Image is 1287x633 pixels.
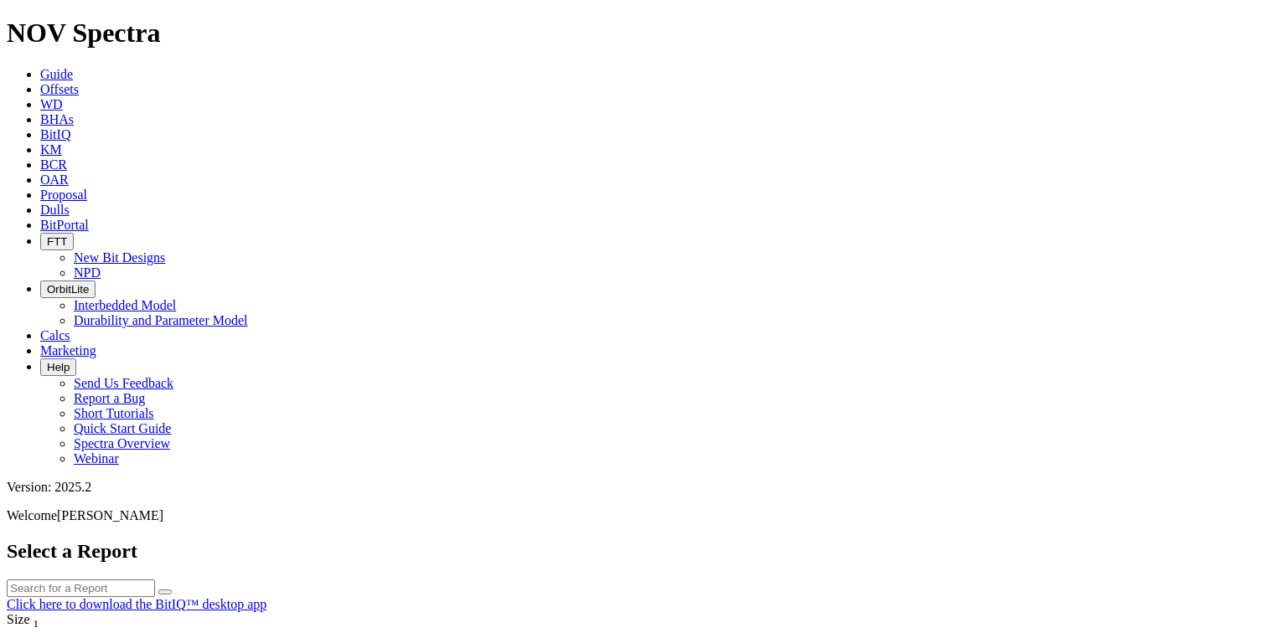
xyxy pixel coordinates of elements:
a: Short Tutorials [74,406,154,420]
a: New Bit Designs [74,250,165,265]
a: Guide [40,67,73,81]
a: Marketing [40,343,96,358]
sub: 1 [34,617,39,630]
a: Report a Bug [74,391,145,405]
span: [PERSON_NAME] [57,508,163,522]
span: Size [7,612,30,626]
a: Interbedded Model [74,298,176,312]
a: BitIQ [40,127,70,142]
h2: Select a Report [7,540,1280,563]
button: FTT [40,233,74,250]
a: Click here to download the BitIQ™ desktop app [7,597,266,611]
h1: NOV Spectra [7,18,1280,49]
a: Offsets [40,82,79,96]
a: Spectra Overview [74,436,170,450]
input: Search for a Report [7,579,155,597]
a: WD [40,97,63,111]
a: Durability and Parameter Model [74,313,248,327]
a: BitPortal [40,218,89,232]
a: OAR [40,172,69,187]
button: OrbitLite [40,280,96,298]
a: Webinar [74,451,119,466]
a: Dulls [40,203,70,217]
span: OrbitLite [47,283,89,296]
a: Proposal [40,188,87,202]
a: Send Us Feedback [74,376,173,390]
a: NPD [74,265,101,280]
a: Calcs [40,328,70,342]
div: Version: 2025.2 [7,480,1280,495]
button: Help [40,358,76,376]
a: KM [40,142,62,157]
span: FTT [47,235,67,248]
p: Welcome [7,508,1280,523]
div: Size Sort None [7,612,127,630]
a: BHAs [40,112,74,126]
a: Quick Start Guide [74,421,171,435]
span: Sort None [34,612,39,626]
span: Help [47,361,70,373]
a: BCR [40,157,67,172]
